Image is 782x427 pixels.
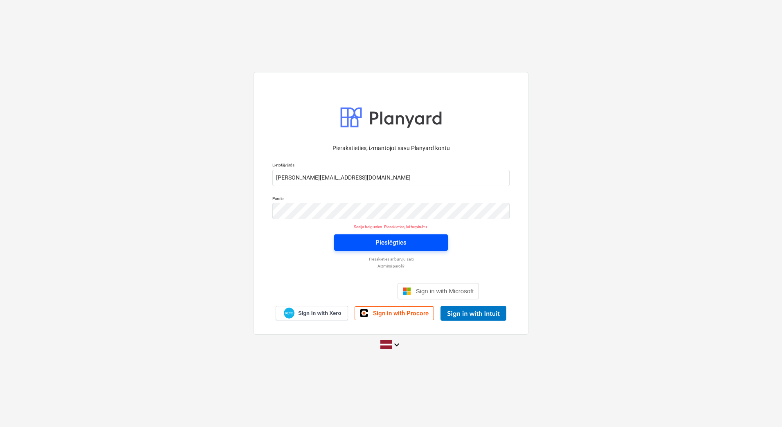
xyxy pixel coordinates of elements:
span: Sign in with Microsoft [416,288,474,294]
i: keyboard_arrow_down [392,340,402,350]
div: Pieslēgties [375,237,407,248]
a: Sign in with Procore [355,306,434,320]
p: Pierakstieties, izmantojot savu Planyard kontu [272,144,510,153]
span: Sign in with Xero [298,310,341,317]
button: Pieslēgties [334,234,448,251]
img: Xero logo [284,308,294,319]
a: Sign in with Xero [276,306,348,320]
p: Lietotājvārds [272,162,510,169]
p: Sesija beigusies. Piesakieties, lai turpinātu. [267,224,515,229]
input: Lietotājvārds [272,170,510,186]
img: Microsoft logo [403,287,411,295]
p: Parole [272,196,510,203]
iframe: Poga Pierakstīties ar Google kontu [299,282,395,300]
a: Aizmirsi paroli? [268,263,514,269]
iframe: Chat Widget [741,388,782,427]
a: Piesakieties ar burvju saiti [268,256,514,262]
span: Sign in with Procore [373,310,429,317]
